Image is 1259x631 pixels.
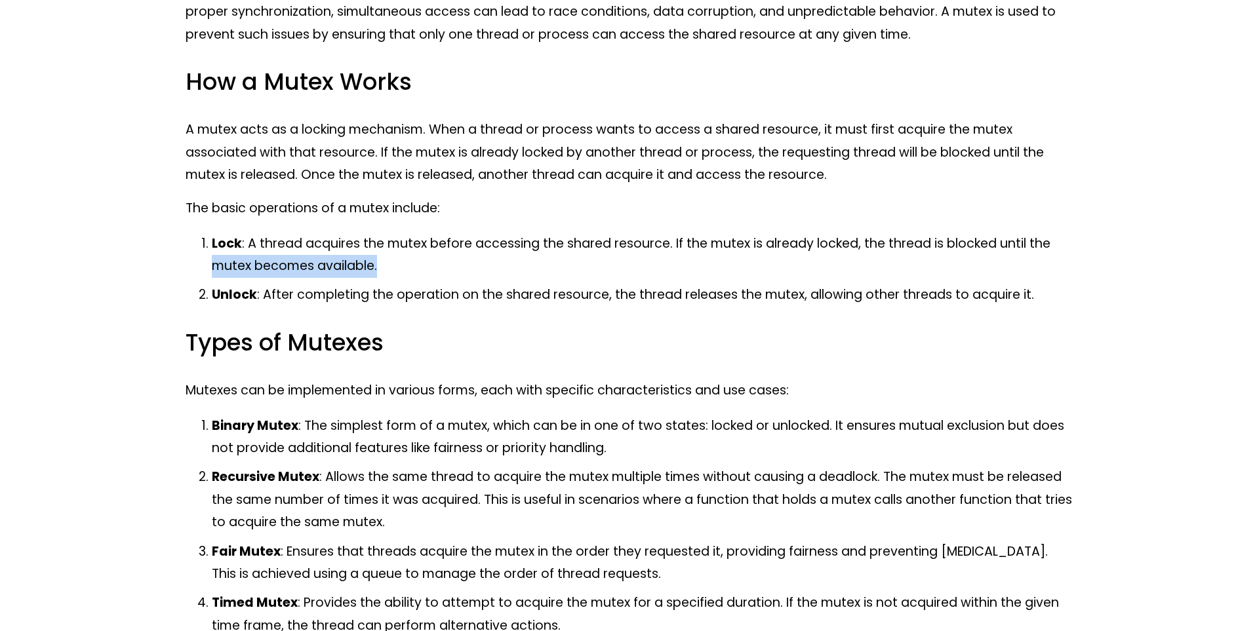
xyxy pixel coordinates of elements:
[212,286,257,303] strong: Unlock
[186,197,1073,220] p: The basic operations of a mutex include:
[212,233,1073,278] p: : A thread acquires the mutex before accessing the shared resource. If the mutex is already locke...
[212,466,1073,534] p: : Allows the same thread to acquire the mutex multiple times without causing a deadlock. The mute...
[186,328,1073,358] h3: Types of Mutexes
[212,415,1073,460] p: : The simplest form of a mutex, which can be in one of two states: locked or unlocked. It ensures...
[212,235,242,252] strong: Lock
[186,67,1073,98] h3: How a Mutex Works
[212,468,319,486] strong: Recursive Mutex
[212,543,281,560] strong: Fair Mutex
[212,594,298,611] strong: Timed Mutex
[186,379,1073,402] p: Mutexes can be implemented in various forms, each with specific characteristics and use cases:
[186,119,1073,187] p: A mutex acts as a locking mechanism. When a thread or process wants to access a shared resource, ...
[212,541,1073,586] p: : Ensures that threads acquire the mutex in the order they requested it, providing fairness and p...
[212,417,298,434] strong: Binary Mutex
[212,284,1073,307] p: : After completing the operation on the shared resource, the thread releases the mutex, allowing ...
